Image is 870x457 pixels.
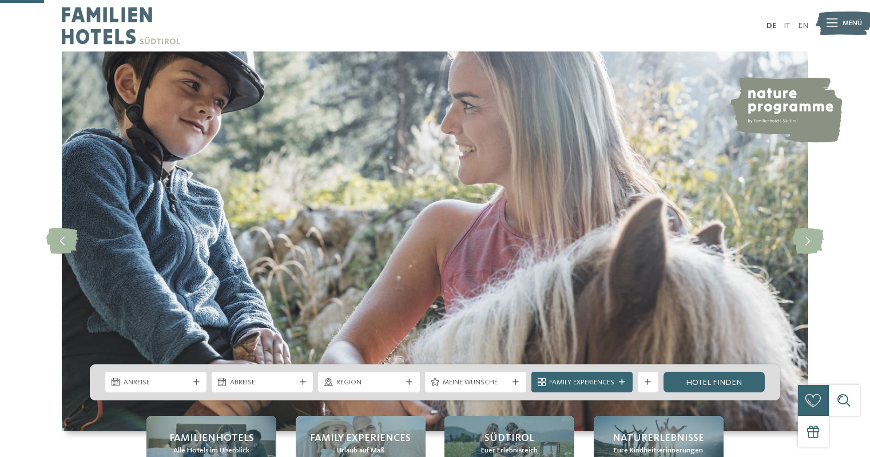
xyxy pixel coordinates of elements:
[798,22,808,30] a: EN
[549,377,614,388] span: Family Experiences
[62,51,808,431] img: Familienhotels Südtirol: The happy family places
[173,446,249,456] span: Alle Hotels im Überblick
[843,18,862,29] span: Menü
[664,372,765,392] a: Hotel finden
[230,377,295,388] span: Abreise
[613,431,704,446] span: Naturerlebnisse
[766,22,776,30] a: DE
[124,377,189,388] span: Anreise
[169,431,254,446] span: Familienhotels
[337,446,384,456] span: Urlaub auf Maß
[729,77,842,142] img: nature programme by Familienhotels Südtirol
[443,377,508,388] span: Meine Wünsche
[336,377,402,388] span: Region
[784,22,790,30] a: IT
[310,431,411,446] span: Family Experiences
[481,446,538,456] span: Euer Erlebnisreich
[614,446,703,456] span: Eure Kindheitserinnerungen
[484,431,534,446] span: Südtirol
